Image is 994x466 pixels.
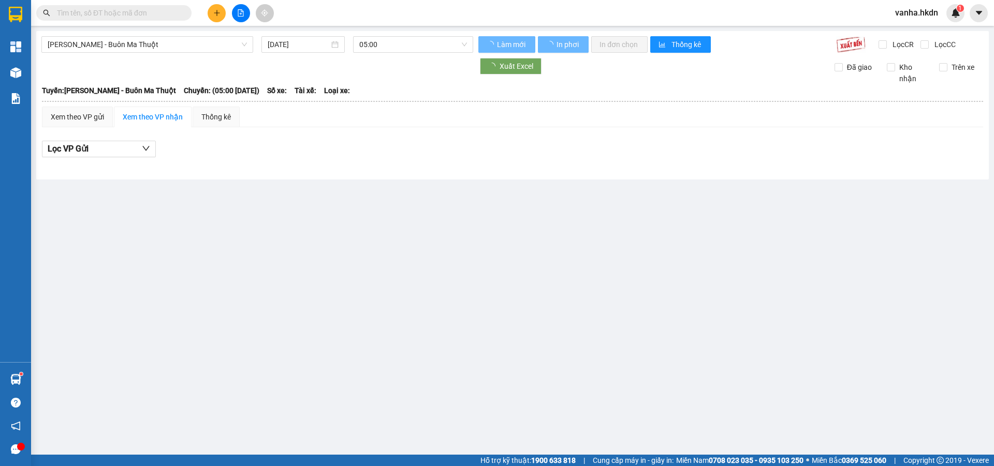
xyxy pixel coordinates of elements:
[591,36,648,53] button: In đơn chọn
[359,37,467,52] span: 05:00
[48,37,247,52] span: Gia Nghĩa - Buôn Ma Thuột
[11,444,21,454] span: message
[208,4,226,22] button: plus
[237,9,244,17] span: file-add
[497,39,527,50] span: Làm mới
[184,85,259,96] span: Chuyến: (05:00 [DATE])
[843,62,876,73] span: Đã giao
[213,9,221,17] span: plus
[538,36,589,53] button: In phơi
[11,421,21,431] span: notification
[951,8,960,18] img: icon-new-feature
[324,85,350,96] span: Loại xe:
[487,41,495,48] span: loading
[937,457,944,464] span: copyright
[957,5,964,12] sup: 1
[546,41,555,48] span: loading
[812,455,886,466] span: Miền Bắc
[42,86,176,95] b: Tuyến: [PERSON_NAME] - Buôn Ma Thuột
[10,93,21,104] img: solution-icon
[836,36,866,53] img: 9k=
[48,142,89,155] span: Lọc VP Gửi
[10,41,21,52] img: dashboard-icon
[806,458,809,462] span: ⚪️
[142,144,150,153] span: down
[709,456,803,464] strong: 0708 023 035 - 0935 103 250
[123,111,183,123] div: Xem theo VP nhận
[478,36,535,53] button: Làm mới
[583,455,585,466] span: |
[659,41,667,49] span: bar-chart
[531,456,576,464] strong: 1900 633 818
[43,9,50,17] span: search
[57,7,179,19] input: Tìm tên, số ĐT hoặc mã đơn
[958,5,962,12] span: 1
[887,6,946,19] span: vanha.hkdn
[295,85,316,96] span: Tài xế:
[930,39,957,50] span: Lọc CC
[20,372,23,375] sup: 1
[480,58,542,74] button: Xuất Excel
[650,36,711,53] button: bar-chartThống kê
[676,455,803,466] span: Miền Nam
[11,398,21,408] span: question-circle
[10,67,21,78] img: warehouse-icon
[947,62,978,73] span: Trên xe
[888,39,915,50] span: Lọc CR
[842,456,886,464] strong: 0369 525 060
[201,111,231,123] div: Thống kê
[970,4,988,22] button: caret-down
[894,455,896,466] span: |
[261,9,268,17] span: aim
[42,141,156,157] button: Lọc VP Gửi
[593,455,674,466] span: Cung cấp máy in - giấy in:
[267,85,287,96] span: Số xe:
[895,62,931,84] span: Kho nhận
[9,7,22,22] img: logo-vxr
[557,39,580,50] span: In phơi
[671,39,703,50] span: Thống kê
[10,374,21,385] img: warehouse-icon
[974,8,984,18] span: caret-down
[256,4,274,22] button: aim
[51,111,104,123] div: Xem theo VP gửi
[232,4,250,22] button: file-add
[268,39,329,50] input: 15/09/2025
[480,455,576,466] span: Hỗ trợ kỹ thuật:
